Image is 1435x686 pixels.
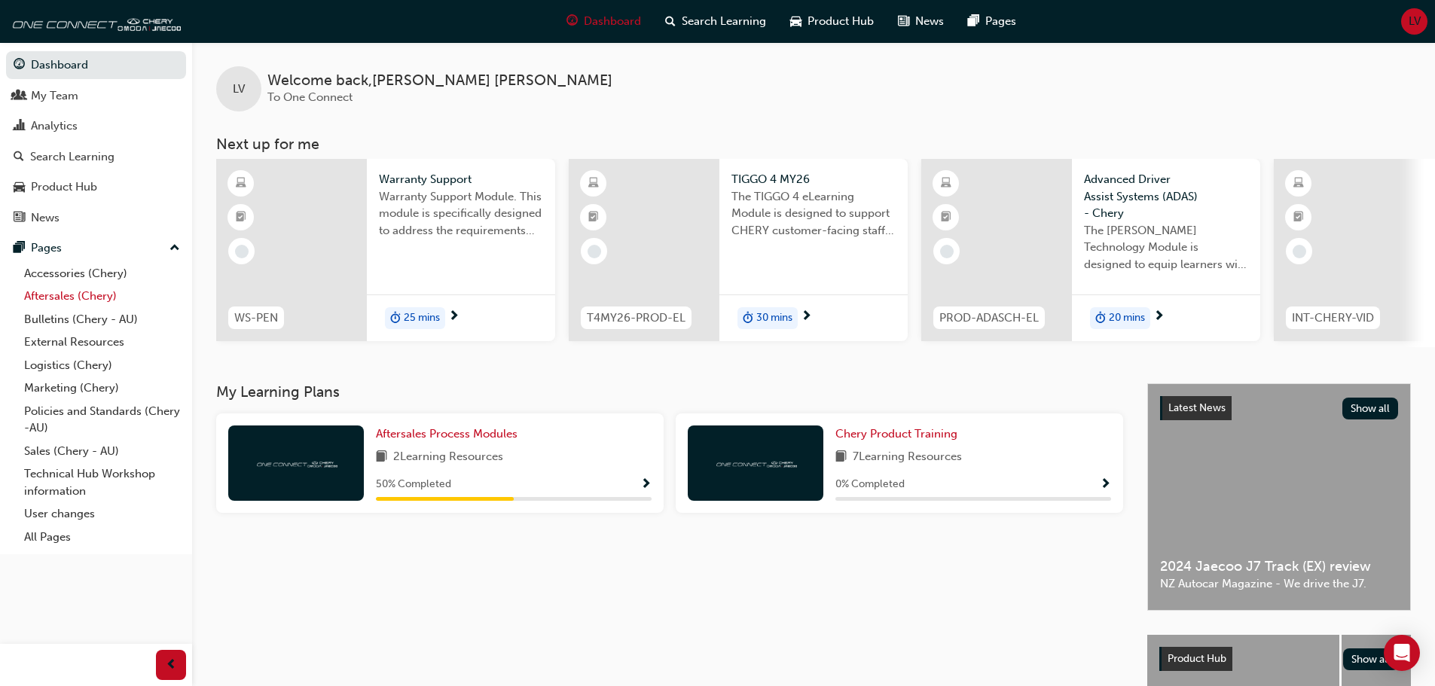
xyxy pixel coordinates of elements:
span: duration-icon [743,309,753,328]
a: Latest NewsShow all [1160,396,1398,420]
span: guage-icon [566,12,578,31]
button: Show all [1342,398,1399,419]
span: news-icon [898,12,909,31]
span: learningRecordVerb_NONE-icon [588,245,601,258]
a: PROD-ADASCH-ELAdvanced Driver Assist Systems (ADAS) - CheryThe [PERSON_NAME] Technology Module is... [921,159,1260,341]
img: oneconnect [255,456,337,470]
a: Policies and Standards (Chery -AU) [18,400,186,440]
a: Accessories (Chery) [18,262,186,285]
span: pages-icon [968,12,979,31]
div: Analytics [31,117,78,135]
a: WS-PENWarranty SupportWarranty Support Module. This module is specifically designed to address th... [216,159,555,341]
span: book-icon [835,448,847,467]
a: Product Hub [6,173,186,201]
span: prev-icon [166,656,177,675]
span: 20 mins [1109,309,1145,327]
a: search-iconSearch Learning [653,6,778,37]
span: pages-icon [14,242,25,255]
a: Technical Hub Workshop information [18,462,186,502]
button: Show Progress [640,475,652,494]
a: Logistics (Chery) [18,354,186,377]
span: duration-icon [390,309,401,328]
img: oneconnect [714,456,797,470]
span: Product Hub [808,13,874,30]
span: 7 Learning Resources [853,448,962,467]
span: LV [1409,13,1421,30]
button: Show Progress [1100,475,1111,494]
a: My Team [6,82,186,110]
a: Latest NewsShow all2024 Jaecoo J7 Track (EX) reviewNZ Autocar Magazine - We drive the J7. [1147,383,1411,611]
span: car-icon [790,12,801,31]
a: All Pages [18,526,186,549]
span: Warranty Support [379,171,543,188]
a: News [6,204,186,232]
span: booktick-icon [236,208,246,227]
button: DashboardMy TeamAnalyticsSearch LearningProduct HubNews [6,48,186,234]
a: guage-iconDashboard [554,6,653,37]
span: 2024 Jaecoo J7 Track (EX) review [1160,558,1398,575]
a: Aftersales (Chery) [18,285,186,308]
span: search-icon [14,151,24,164]
span: Warranty Support Module. This module is specifically designed to address the requirements and pro... [379,188,543,239]
span: duration-icon [1095,309,1106,328]
h3: Next up for me [192,136,1435,153]
span: WS-PEN [234,309,278,327]
span: chart-icon [14,120,25,133]
span: Latest News [1168,401,1226,414]
a: Search Learning [6,143,186,171]
div: Open Intercom Messenger [1384,635,1420,671]
div: News [31,209,60,227]
span: The [PERSON_NAME] Technology Module is designed to equip learners with essential knowledge about ... [1084,222,1248,273]
span: Search Learning [682,13,766,30]
span: search-icon [665,12,676,31]
span: next-icon [801,310,812,324]
span: Advanced Driver Assist Systems (ADAS) - Chery [1084,171,1248,222]
span: learningResourceType_ELEARNING-icon [588,174,599,194]
span: NZ Autocar Magazine - We drive the J7. [1160,575,1398,593]
a: Dashboard [6,51,186,79]
span: booktick-icon [588,208,599,227]
a: Bulletins (Chery - AU) [18,308,186,331]
span: Welcome back , [PERSON_NAME] [PERSON_NAME] [267,72,612,90]
h3: My Learning Plans [216,383,1123,401]
div: My Team [31,87,78,105]
span: booktick-icon [941,208,951,227]
span: next-icon [1153,310,1165,324]
button: LV [1401,8,1427,35]
span: Pages [985,13,1016,30]
button: Show all [1343,648,1400,670]
div: Product Hub [31,178,97,196]
span: book-icon [376,448,387,467]
span: next-icon [448,310,460,324]
div: Search Learning [30,148,114,166]
span: Product Hub [1168,652,1226,665]
a: news-iconNews [886,6,956,37]
span: learningResourceType_ELEARNING-icon [1293,174,1304,194]
button: Pages [6,234,186,262]
span: 30 mins [756,309,792,327]
span: Show Progress [1100,478,1111,492]
span: 0 % Completed [835,476,905,493]
span: 50 % Completed [376,476,451,493]
span: To One Connect [267,90,353,104]
a: Analytics [6,112,186,140]
span: guage-icon [14,59,25,72]
span: learningResourceType_ELEARNING-icon [236,174,246,194]
span: car-icon [14,181,25,194]
a: Sales (Chery - AU) [18,440,186,463]
span: learningResourceType_ELEARNING-icon [941,174,951,194]
a: Aftersales Process Modules [376,425,524,443]
div: Pages [31,239,62,257]
span: Show Progress [640,478,652,492]
a: Marketing (Chery) [18,377,186,400]
img: oneconnect [8,6,181,36]
span: T4MY26-PROD-EL [587,309,685,327]
span: Aftersales Process Modules [376,427,518,441]
span: people-icon [14,90,25,103]
a: car-iconProduct Hub [778,6,886,37]
span: learningRecordVerb_NONE-icon [940,245,954,258]
a: T4MY26-PROD-ELTIGGO 4 MY26The TIGGO 4 eLearning Module is designed to support CHERY customer-faci... [569,159,908,341]
span: up-icon [169,239,180,258]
